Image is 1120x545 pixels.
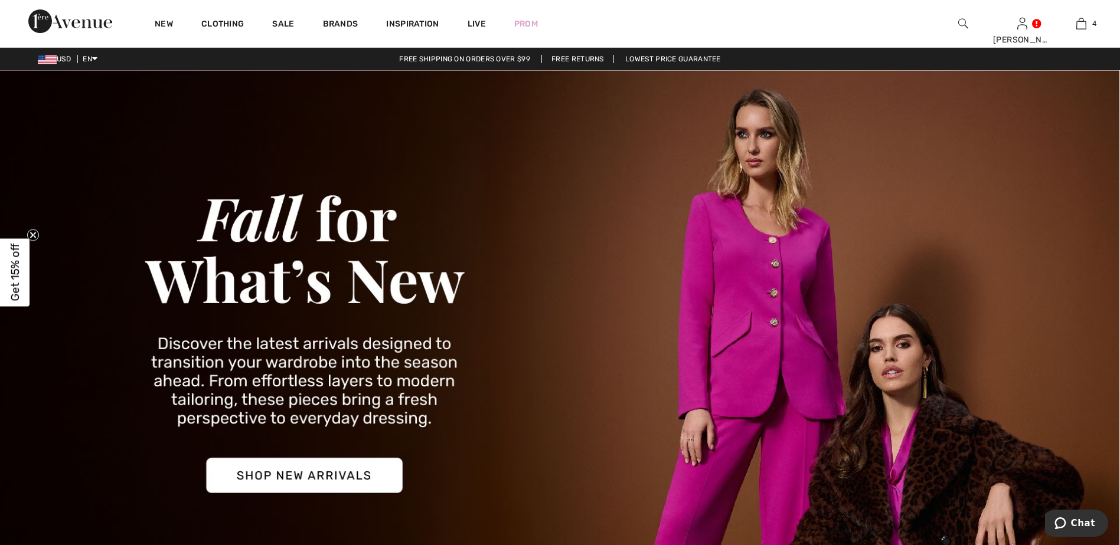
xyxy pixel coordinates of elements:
[8,244,22,301] span: Get 15% off
[541,55,614,63] a: Free Returns
[993,34,1051,46] div: [PERSON_NAME]
[323,19,358,31] a: Brands
[386,19,439,31] span: Inspiration
[1045,510,1108,539] iframe: Opens a widget where you can chat to one of our agents
[201,19,244,31] a: Clothing
[272,19,294,31] a: Sale
[514,18,538,30] a: Prom
[616,55,730,63] a: Lowest Price Guarantee
[83,55,97,63] span: EN
[1017,17,1027,31] img: My Info
[1052,17,1110,31] a: 4
[28,9,112,33] img: 1ère Avenue
[155,19,173,31] a: New
[390,55,540,63] a: Free shipping on orders over $99
[1092,18,1096,29] span: 4
[38,55,76,63] span: USD
[1076,17,1086,31] img: My Bag
[468,18,486,30] a: Live
[27,229,39,241] button: Close teaser
[38,55,57,64] img: US Dollar
[1017,18,1027,29] a: Sign In
[958,17,968,31] img: search the website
